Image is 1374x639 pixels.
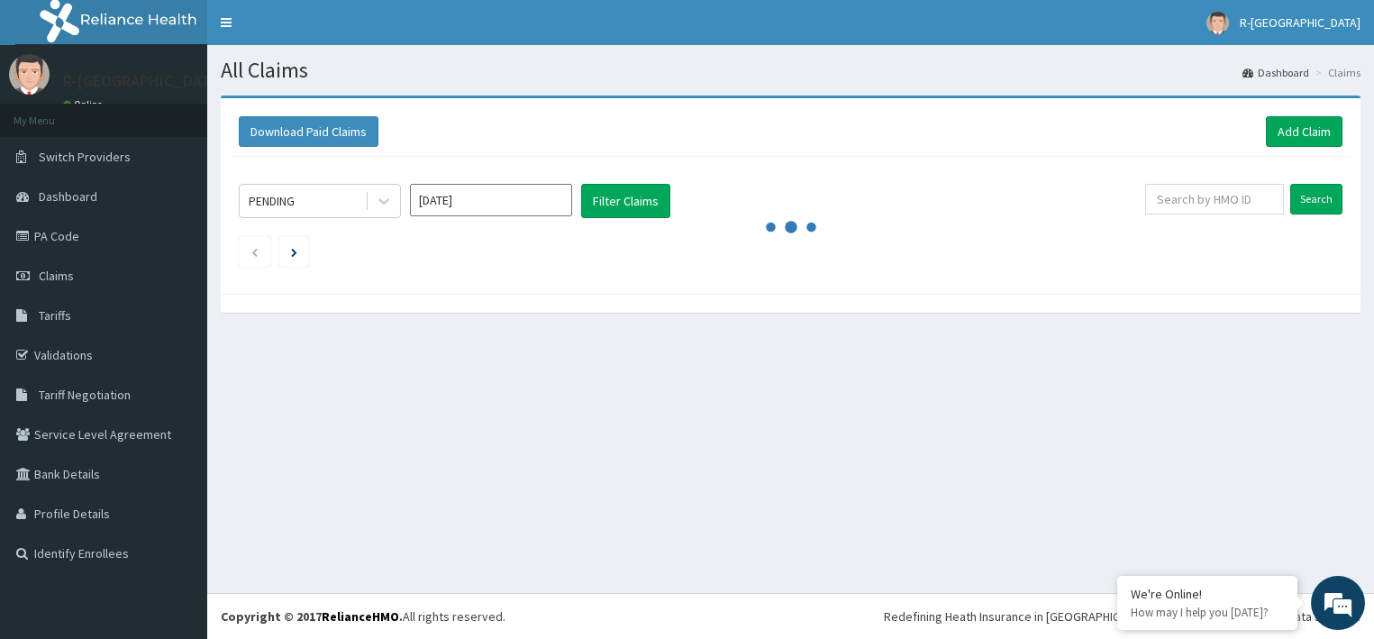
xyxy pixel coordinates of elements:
[1266,116,1342,147] a: Add Claim
[1131,605,1284,620] p: How may I help you today?
[1240,14,1360,31] span: R-[GEOGRAPHIC_DATA]
[581,184,670,218] button: Filter Claims
[1145,184,1284,215] input: Search by HMO ID
[63,98,106,111] a: Online
[1290,184,1342,215] input: Search
[1131,586,1284,602] div: We're Online!
[9,54,50,95] img: User Image
[322,608,399,625] a: RelianceHMO
[250,243,259,260] a: Previous page
[39,307,71,324] span: Tariffs
[1311,65,1360,80] li: Claims
[63,73,225,89] p: R-[GEOGRAPHIC_DATA]
[239,116,378,147] button: Download Paid Claims
[1242,65,1309,80] a: Dashboard
[884,607,1360,625] div: Redefining Heath Insurance in [GEOGRAPHIC_DATA] using Telemedicine and Data Science!
[291,243,297,260] a: Next page
[39,149,131,165] span: Switch Providers
[221,59,1360,82] h1: All Claims
[207,593,1374,639] footer: All rights reserved.
[410,184,572,216] input: Select Month and Year
[764,200,818,254] svg: audio-loading
[249,192,295,210] div: PENDING
[1206,12,1229,34] img: User Image
[39,268,74,284] span: Claims
[39,387,131,403] span: Tariff Negotiation
[221,608,403,625] strong: Copyright © 2017 .
[39,188,97,205] span: Dashboard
